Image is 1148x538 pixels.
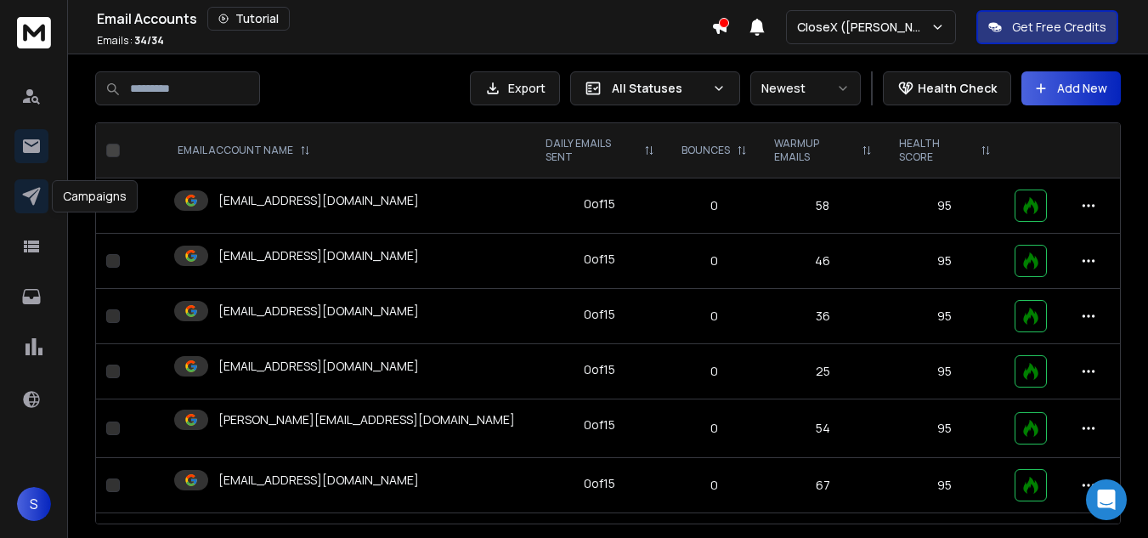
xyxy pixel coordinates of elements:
[584,361,615,378] div: 0 of 15
[97,7,711,31] div: Email Accounts
[885,289,1004,344] td: 95
[885,234,1004,289] td: 95
[797,19,930,36] p: CloseX ([PERSON_NAME])
[761,399,885,458] td: 54
[678,308,750,325] p: 0
[885,178,1004,234] td: 95
[1021,71,1121,105] button: Add New
[678,420,750,437] p: 0
[750,71,861,105] button: Newest
[584,475,615,492] div: 0 of 15
[885,399,1004,458] td: 95
[546,137,637,164] p: DAILY EMAILS SENT
[885,344,1004,399] td: 95
[134,33,164,48] span: 34 / 34
[1086,479,1127,520] div: Open Intercom Messenger
[678,252,750,269] p: 0
[207,7,290,31] button: Tutorial
[97,34,164,48] p: Emails :
[584,251,615,268] div: 0 of 15
[976,10,1118,44] button: Get Free Credits
[17,487,51,521] button: S
[218,411,515,428] p: [PERSON_NAME][EMAIL_ADDRESS][DOMAIN_NAME]
[885,458,1004,513] td: 95
[918,80,997,97] p: Health Check
[899,137,974,164] p: HEALTH SCORE
[883,71,1011,105] button: Health Check
[218,247,419,264] p: [EMAIL_ADDRESS][DOMAIN_NAME]
[612,80,705,97] p: All Statuses
[681,144,730,157] p: BOUNCES
[218,472,419,489] p: [EMAIL_ADDRESS][DOMAIN_NAME]
[178,144,310,157] div: EMAIL ACCOUNT NAME
[678,197,750,214] p: 0
[218,303,419,320] p: [EMAIL_ADDRESS][DOMAIN_NAME]
[52,180,138,212] div: Campaigns
[1012,19,1106,36] p: Get Free Credits
[761,178,885,234] td: 58
[218,192,419,209] p: [EMAIL_ADDRESS][DOMAIN_NAME]
[761,289,885,344] td: 36
[761,458,885,513] td: 67
[584,195,615,212] div: 0 of 15
[678,363,750,380] p: 0
[761,344,885,399] td: 25
[774,137,855,164] p: WARMUP EMAILS
[761,234,885,289] td: 46
[678,477,750,494] p: 0
[584,306,615,323] div: 0 of 15
[584,416,615,433] div: 0 of 15
[218,358,419,375] p: [EMAIL_ADDRESS][DOMAIN_NAME]
[470,71,560,105] button: Export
